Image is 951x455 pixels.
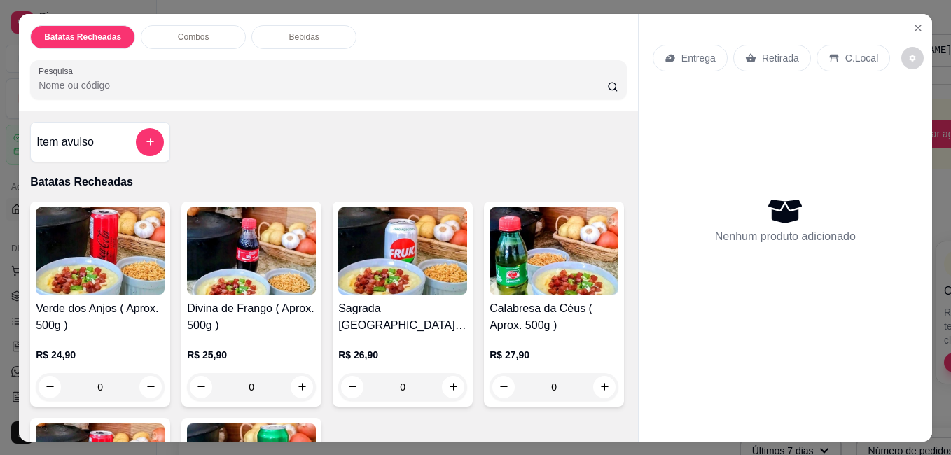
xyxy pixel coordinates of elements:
[490,300,618,334] h4: Calabresa da Céus ( Aprox. 500g )
[36,207,165,295] img: product-image
[490,348,618,362] p: R$ 27,90
[36,134,94,150] h4: Item avulso
[187,207,316,295] img: product-image
[30,174,627,190] p: Batatas Recheadas
[289,31,319,43] p: Bebidas
[338,300,467,334] h4: Sagrada [GEOGRAPHIC_DATA] ( Aprox. 500g )
[178,31,209,43] p: Combos
[901,47,924,69] button: decrease-product-quantity
[907,17,929,39] button: Close
[39,78,607,92] input: Pesquisa
[39,65,78,77] label: Pesquisa
[136,128,164,156] button: add-separate-item
[845,51,878,65] p: C.Local
[762,51,799,65] p: Retirada
[187,348,316,362] p: R$ 25,90
[490,207,618,295] img: product-image
[36,348,165,362] p: R$ 24,90
[338,348,467,362] p: R$ 26,90
[36,300,165,334] h4: Verde dos Anjos ( Aprox. 500g )
[338,207,467,295] img: product-image
[715,228,856,245] p: Nenhum produto adicionado
[681,51,716,65] p: Entrega
[44,31,121,43] p: Batatas Recheadas
[187,300,316,334] h4: Divina de Frango ( Aprox. 500g )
